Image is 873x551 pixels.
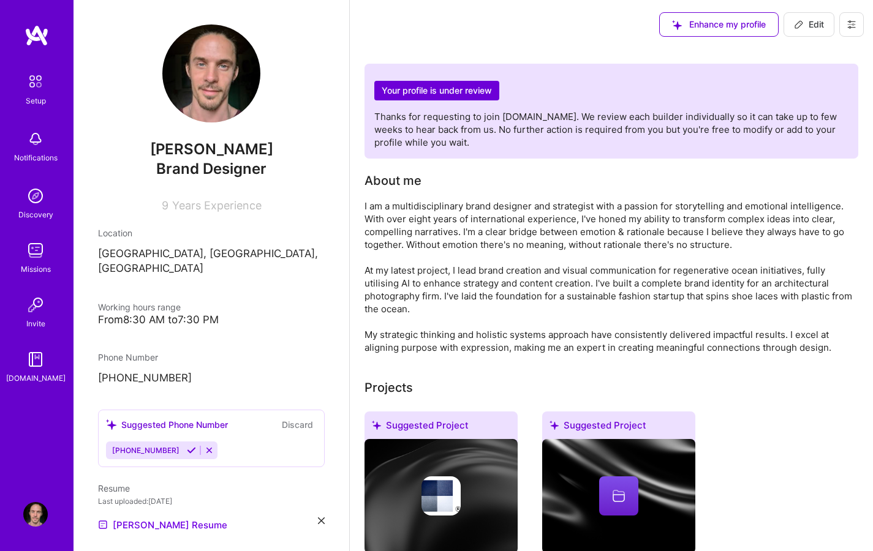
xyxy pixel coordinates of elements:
[374,81,499,101] h2: Your profile is under review
[372,421,381,430] i: icon SuggestedTeams
[98,371,325,386] p: [PHONE_NUMBER]
[25,24,49,47] img: logo
[21,263,51,275] div: Missions
[542,411,695,444] div: Suggested Project
[374,111,837,148] span: Thanks for requesting to join [DOMAIN_NAME]. We review each builder individually so it can take u...
[162,24,260,122] img: User Avatar
[98,140,325,159] span: [PERSON_NAME]
[98,517,227,532] a: [PERSON_NAME] Resume
[365,200,855,354] div: I am a multidisciplinary brand designer and strategist with a passion for storytelling and emotio...
[672,18,766,31] span: Enhance my profile
[550,421,559,430] i: icon SuggestedTeams
[23,502,48,527] img: User Avatar
[659,12,779,37] button: Enhance my profile
[106,418,228,431] div: Suggested Phone Number
[98,352,158,362] span: Phone Number
[23,69,48,94] img: setup
[98,302,181,312] span: Working hours range
[14,151,58,164] div: Notifications
[365,171,421,190] div: About me
[18,208,53,221] div: Discovery
[98,247,325,276] p: [GEOGRAPHIC_DATA], [GEOGRAPHIC_DATA], [GEOGRAPHIC_DATA]
[23,293,48,317] img: Invite
[23,127,48,151] img: bell
[672,20,682,30] i: icon SuggestedTeams
[172,199,262,212] span: Years Experience
[318,517,325,524] i: icon Close
[205,446,214,455] i: Reject
[23,238,48,263] img: teamwork
[98,520,108,530] img: Resume
[784,12,834,37] button: Edit
[278,418,317,432] button: Discard
[98,495,325,508] div: Last uploaded: [DATE]
[365,378,413,397] div: Projects
[162,199,168,212] span: 9
[187,446,196,455] i: Accept
[26,317,45,330] div: Invite
[23,184,48,208] img: discovery
[23,347,48,372] img: guide book
[6,372,66,384] div: [DOMAIN_NAME]
[26,94,46,107] div: Setup
[794,18,824,31] span: Edit
[98,483,130,493] span: Resume
[98,313,325,326] div: From 8:30 AM to 7:30 PM
[20,502,51,527] a: User Avatar
[421,476,461,515] img: Company logo
[156,160,266,178] span: Brand Designer
[106,419,116,430] i: icon SuggestedTeams
[112,446,180,455] span: [PHONE_NUMBER]
[365,411,518,444] div: Suggested Project
[98,227,325,239] div: Location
